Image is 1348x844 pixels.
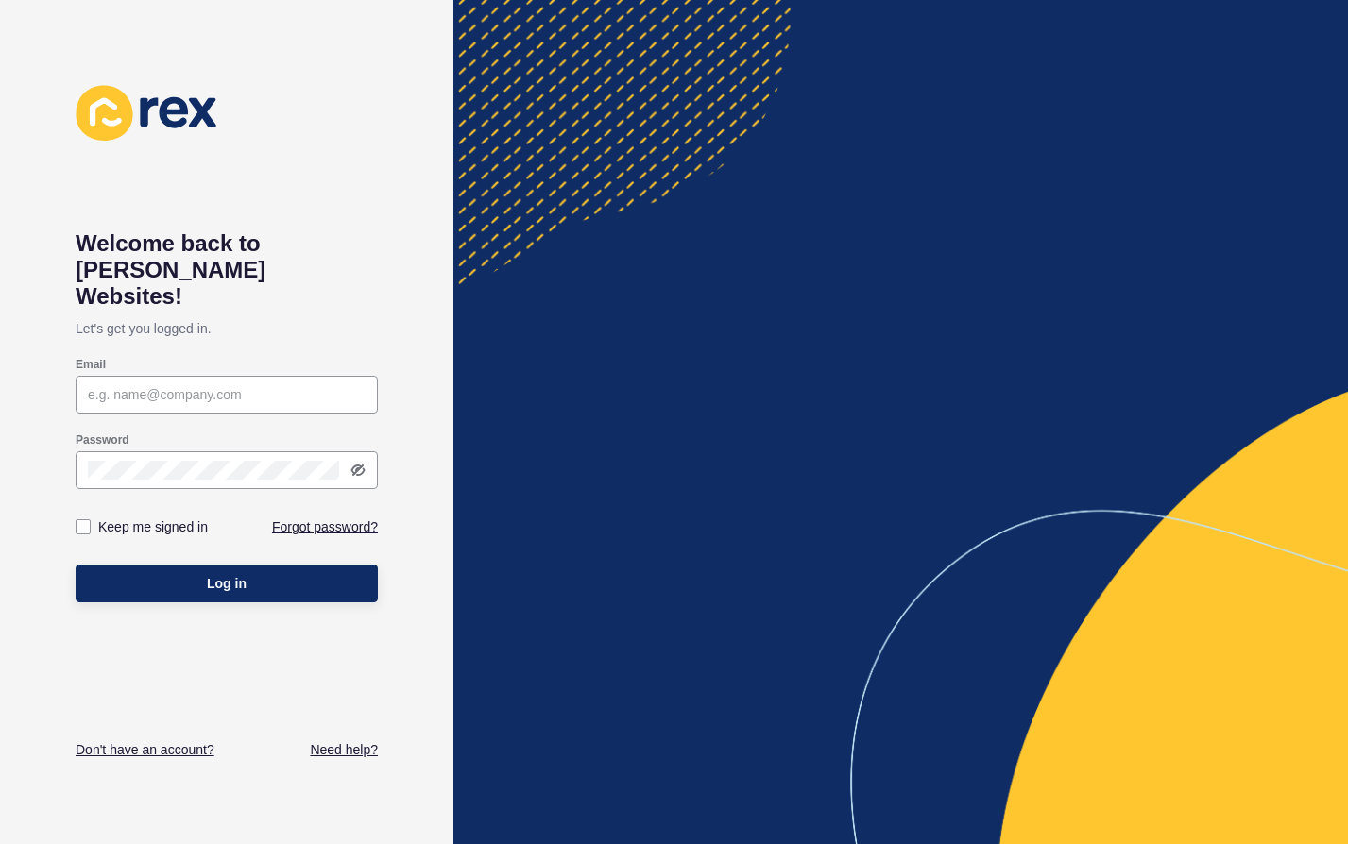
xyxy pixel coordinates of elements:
button: Log in [76,565,378,602]
a: Don't have an account? [76,740,214,759]
p: Let's get you logged in. [76,310,378,347]
a: Forgot password? [272,517,378,536]
input: e.g. name@company.com [88,385,366,404]
h1: Welcome back to [PERSON_NAME] Websites! [76,230,378,310]
label: Email [76,357,106,372]
a: Need help? [310,740,378,759]
label: Password [76,432,129,447]
span: Log in [207,574,247,593]
label: Keep me signed in [98,517,208,536]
